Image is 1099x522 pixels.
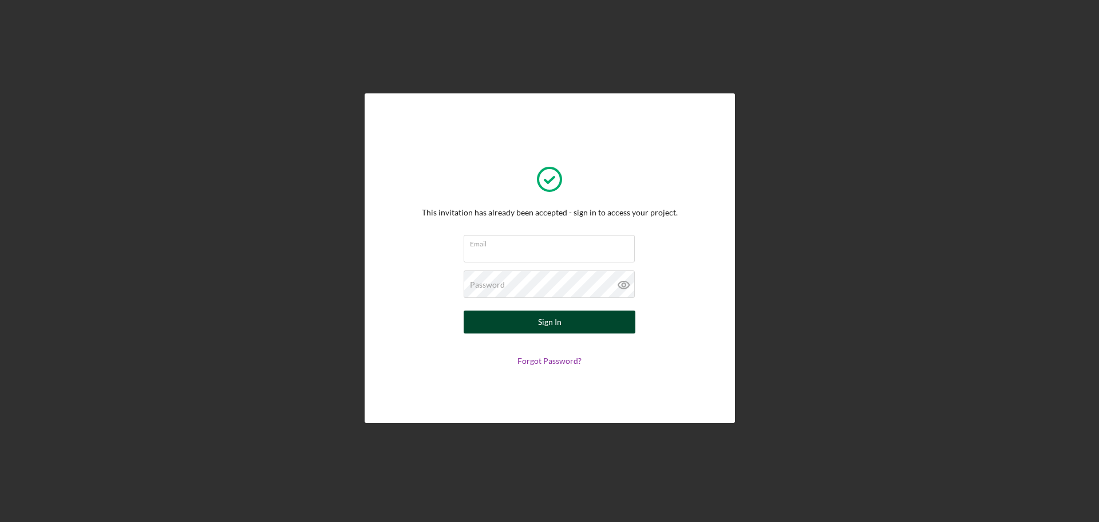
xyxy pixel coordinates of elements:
[470,280,505,289] label: Password
[538,311,562,333] div: Sign In
[422,208,678,217] div: This invitation has already been accepted - sign in to access your project.
[470,236,635,248] label: Email
[464,311,635,333] button: Sign In
[517,356,582,366] a: Forgot Password?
